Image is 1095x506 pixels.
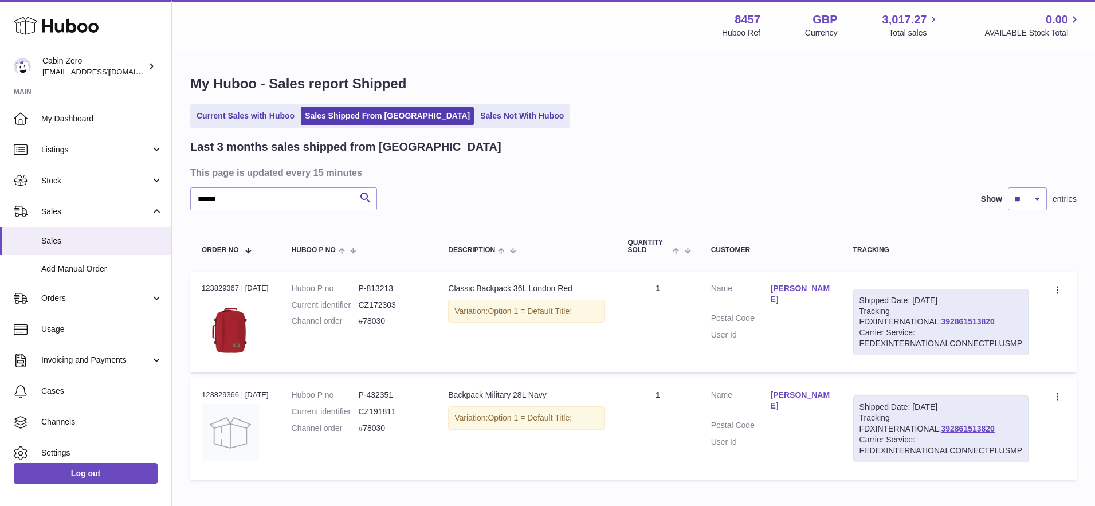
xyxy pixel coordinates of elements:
div: Tracking FDXINTERNATIONAL: [853,395,1029,462]
span: Quantity Sold [627,239,670,254]
span: Add Manual Order [41,264,163,274]
a: 0.00 AVAILABLE Stock Total [984,12,1081,38]
span: My Dashboard [41,113,163,124]
span: 0.00 [1046,12,1068,28]
img: huboo@cabinzero.com [14,58,31,75]
span: Listings [41,144,151,155]
dd: CZ191811 [358,406,425,417]
span: AVAILABLE Stock Total [984,28,1081,38]
a: [PERSON_NAME] [771,283,830,305]
span: Sales [41,236,163,246]
span: Order No [202,246,239,254]
a: 3,017.27 Total sales [882,12,940,38]
td: 1 [616,378,699,479]
label: Show [981,194,1002,205]
div: Carrier Service: FEDEXINTERNATIONALCONNECTPLUSMP [859,434,1022,456]
div: Huboo Ref [722,28,760,38]
dt: Channel order [292,316,359,327]
a: [PERSON_NAME] [771,390,830,411]
dt: User Id [711,330,771,340]
dt: Name [711,283,771,308]
span: Orders [41,293,151,304]
span: Option 1 = Default Title; [488,307,572,316]
span: Channels [41,417,163,427]
h1: My Huboo - Sales report Shipped [190,74,1077,93]
span: Sales [41,206,151,217]
span: Cases [41,386,163,397]
a: 392861513820 [941,317,994,326]
div: 123829367 | [DATE] [202,283,269,293]
dt: Postal Code [711,420,771,431]
dt: Huboo P no [292,390,359,401]
dt: Channel order [292,423,359,434]
dt: Current identifier [292,300,359,311]
span: [EMAIL_ADDRESS][DOMAIN_NAME] [42,67,168,76]
strong: 8457 [735,12,760,28]
dt: Current identifier [292,406,359,417]
strong: GBP [813,12,837,28]
span: Usage [41,324,163,335]
span: Settings [41,448,163,458]
div: Currency [805,28,838,38]
dd: #78030 [358,316,425,327]
td: 1 [616,272,699,372]
span: Invoicing and Payments [41,355,151,366]
a: Sales Not With Huboo [476,107,568,125]
div: Shipped Date: [DATE] [859,295,1022,306]
div: Tracking [853,246,1029,254]
span: Total sales [889,28,940,38]
dt: Huboo P no [292,283,359,294]
dt: Name [711,390,771,414]
div: Carrier Service: FEDEXINTERNATIONALCONNECTPLUSMP [859,327,1022,349]
span: 3,017.27 [882,12,927,28]
span: Stock [41,175,151,186]
span: Huboo P no [292,246,336,254]
h3: This page is updated every 15 minutes [190,166,1074,179]
div: Classic Backpack 36L London Red [448,283,605,294]
img: no-photo.jpg [202,404,259,461]
div: 123829366 | [DATE] [202,390,269,400]
a: Sales Shipped From [GEOGRAPHIC_DATA] [301,107,474,125]
dd: P-432351 [358,390,425,401]
a: 392861513820 [941,424,994,433]
div: Cabin Zero [42,56,146,77]
img: LONDON_RED_36L.png [202,297,259,354]
div: Variation: [448,300,605,323]
h2: Last 3 months sales shipped from [GEOGRAPHIC_DATA] [190,139,501,155]
div: Shipped Date: [DATE] [859,402,1022,413]
dd: #78030 [358,423,425,434]
dd: CZ172303 [358,300,425,311]
span: Option 1 = Default Title; [488,413,572,422]
div: Backpack Military 28L Navy [448,390,605,401]
span: Description [448,246,495,254]
span: entries [1053,194,1077,205]
div: Customer [711,246,830,254]
div: Tracking FDXINTERNATIONAL: [853,289,1029,355]
dd: P-813213 [358,283,425,294]
dt: Postal Code [711,313,771,324]
dt: User Id [711,437,771,448]
a: Log out [14,463,158,484]
div: Variation: [448,406,605,430]
a: Current Sales with Huboo [193,107,299,125]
